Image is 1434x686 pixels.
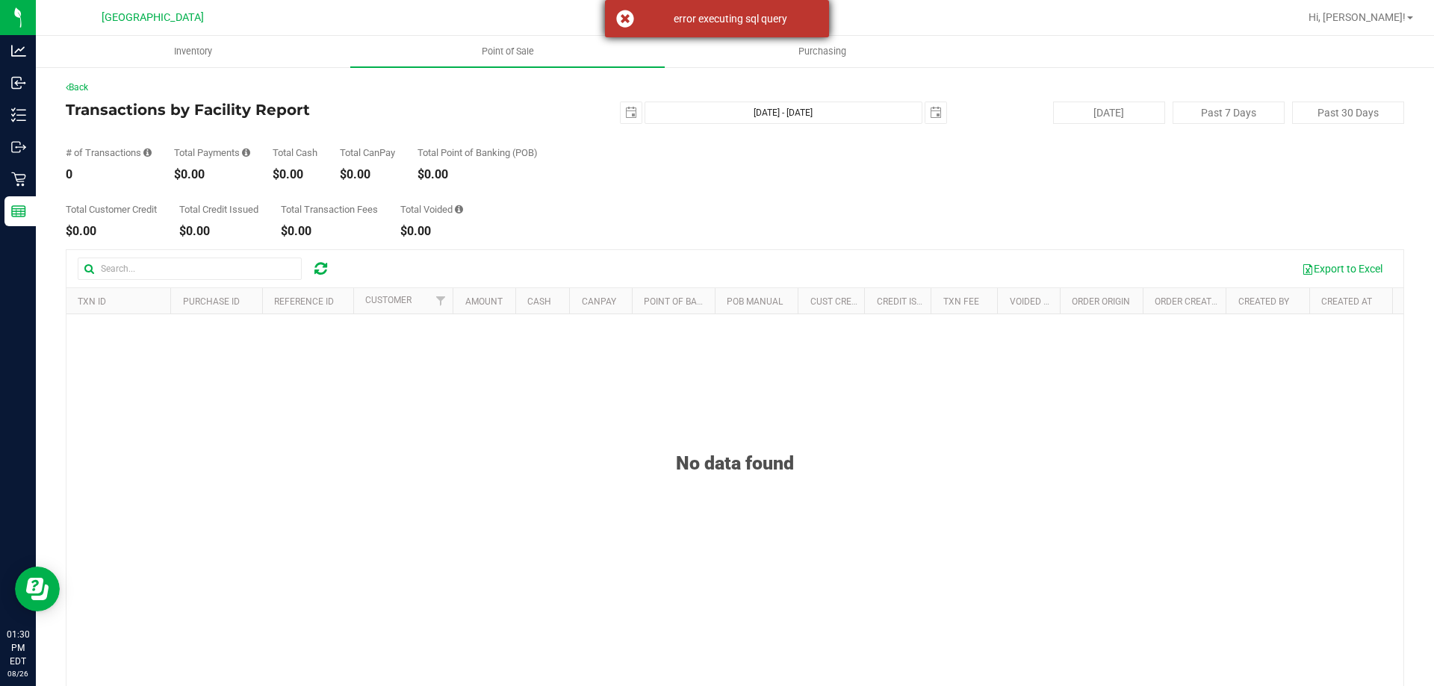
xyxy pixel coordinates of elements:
h4: Transactions by Facility Report [66,102,512,118]
div: No data found [66,415,1403,474]
a: Back [66,82,88,93]
div: $0.00 [400,225,463,237]
div: $0.00 [340,169,395,181]
div: Total Payments [174,148,250,158]
div: Total Customer Credit [66,205,157,214]
a: Amount [465,296,503,307]
p: 01:30 PM EDT [7,628,29,668]
button: [DATE] [1053,102,1165,124]
div: Total Point of Banking (POB) [418,148,538,158]
inline-svg: Reports [11,204,26,219]
a: Txn Fee [943,296,979,307]
div: error executing sql query [642,11,818,26]
a: Order Created By [1155,296,1235,307]
a: Point of Banking (POB) [644,296,750,307]
div: $0.00 [273,169,317,181]
div: $0.00 [174,169,250,181]
a: Inventory [36,36,350,67]
a: Cash [527,296,551,307]
a: CanPay [582,296,616,307]
p: 08/26 [7,668,29,679]
a: Created At [1321,296,1372,307]
iframe: Resource center [15,567,60,611]
inline-svg: Retail [11,172,26,187]
a: Voided Payment [1010,296,1084,307]
span: select [925,102,946,123]
inline-svg: Inventory [11,107,26,122]
a: Point of Sale [350,36,665,67]
a: Cust Credit [810,296,865,307]
span: Point of Sale [462,45,554,58]
div: # of Transactions [66,148,152,158]
span: select [621,102,642,123]
i: Sum of all successful, non-voided payment transaction amounts, excluding tips and transaction fees. [242,148,250,158]
div: $0.00 [179,225,258,237]
inline-svg: Inbound [11,75,26,90]
div: Total Transaction Fees [281,205,378,214]
span: [GEOGRAPHIC_DATA] [102,11,204,24]
a: Reference ID [274,296,334,307]
button: Export to Excel [1292,256,1392,281]
a: Created By [1238,296,1289,307]
a: Purchasing [665,36,979,67]
i: Sum of all voided payment transaction amounts, excluding tips and transaction fees. [455,205,463,214]
div: Total Credit Issued [179,205,258,214]
a: POB Manual [727,296,783,307]
a: Credit Issued [877,296,939,307]
div: 0 [66,169,152,181]
span: Purchasing [778,45,866,58]
a: Order Origin [1072,296,1130,307]
div: $0.00 [66,225,157,237]
a: TXN ID [78,296,106,307]
div: Total CanPay [340,148,395,158]
a: Filter [428,288,453,314]
inline-svg: Outbound [11,140,26,155]
div: Total Voided [400,205,463,214]
inline-svg: Analytics [11,43,26,58]
a: Customer [365,295,412,305]
i: Count of all successful payment transactions, possibly including voids, refunds, and cash-back fr... [143,148,152,158]
div: Total Cash [273,148,317,158]
a: Purchase ID [183,296,240,307]
input: Search... [78,258,302,280]
button: Past 30 Days [1292,102,1404,124]
button: Past 7 Days [1173,102,1285,124]
span: Inventory [154,45,232,58]
span: Hi, [PERSON_NAME]! [1309,11,1406,23]
div: $0.00 [281,225,378,237]
div: $0.00 [418,169,538,181]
